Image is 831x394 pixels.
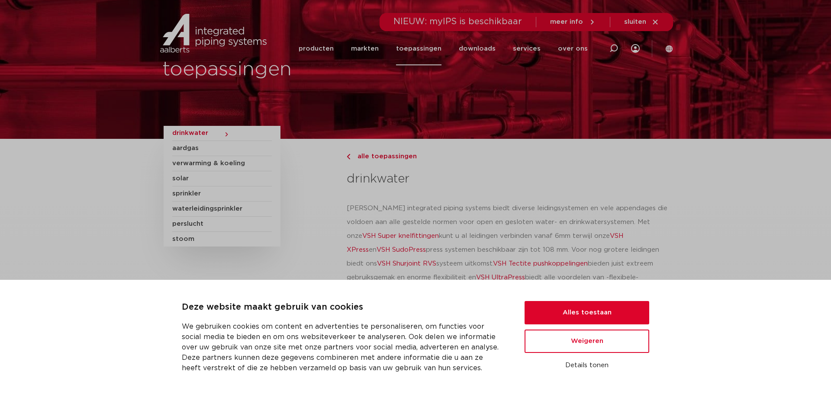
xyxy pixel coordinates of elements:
img: chevron-right.svg [347,154,350,160]
a: producten [299,32,334,65]
button: Alles toestaan [525,301,649,324]
a: VSH UltraPress [476,274,525,281]
a: sluiten [624,18,659,26]
a: verwarming & koeling [172,156,272,171]
h1: toepassingen [162,56,411,83]
a: markten [351,32,379,65]
button: Weigeren [525,330,649,353]
span: alle toepassingen [352,153,417,160]
a: VSH Shurjoint RVS [377,260,436,267]
a: toepassingen [396,32,441,65]
p: Deze website maakt gebruik van cookies [182,301,504,314]
a: drinkwater [172,126,272,141]
span: NIEUW: myIPS is beschikbaar [393,17,522,26]
a: VSH Super knelfittingen [362,233,439,239]
p: We gebruiken cookies om content en advertenties te personaliseren, om functies voor social media ... [182,321,504,373]
a: VSH Tectite pushkoppelingen [493,260,588,267]
a: solar [172,171,272,186]
nav: Menu [299,32,588,65]
a: sprinkler [172,186,272,202]
a: over ons [558,32,588,65]
p: [PERSON_NAME] integrated piping systems biedt diverse leidingsystemen en vele appendages die vold... [347,202,667,298]
span: meer info [550,19,583,25]
span: sluiten [624,19,646,25]
a: VSH XPress [347,233,623,253]
a: stoom [172,232,272,247]
a: alle toepassingen [347,151,667,162]
a: meer info [550,18,596,26]
a: waterleidingsprinkler [172,202,272,217]
a: downloads [459,32,496,65]
a: VSH SudoPress [377,247,426,253]
button: Details tonen [525,358,649,373]
h3: drinkwater [347,170,667,188]
a: services [513,32,541,65]
a: perslucht [172,217,272,232]
a: aardgas [172,141,272,156]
